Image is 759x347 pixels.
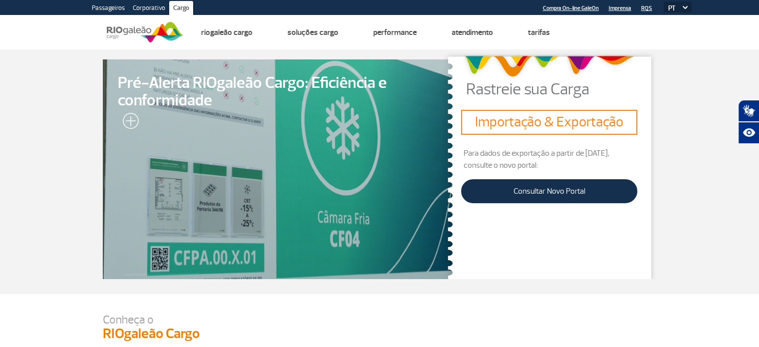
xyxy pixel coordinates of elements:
[118,113,139,133] img: leia-mais
[461,179,637,203] a: Consultar Novo Portal
[169,1,193,17] a: Cargo
[103,314,657,326] p: Conheça o
[287,27,338,37] a: Soluções Cargo
[103,59,453,279] a: Pré-Alerta RIOgaleão Cargo: Eficiência e conformidade
[373,27,417,37] a: Performance
[543,5,599,11] a: Compra On-line GaleOn
[528,27,550,37] a: Tarifas
[641,5,652,11] a: RQS
[609,5,631,11] a: Imprensa
[461,51,638,81] img: grafismo
[738,122,759,144] button: Abrir recursos assistivos.
[118,74,438,109] span: Pré-Alerta RIOgaleão Cargo: Eficiência e conformidade
[738,100,759,144] div: Plugin de acessibilidade da Hand Talk.
[129,1,169,17] a: Corporativo
[452,27,493,37] a: Atendimento
[738,100,759,122] button: Abrir tradutor de língua de sinais.
[461,147,637,171] p: Para dados de exportação a partir de [DATE], consulte o novo portal:
[466,81,657,97] p: Rastreie sua Carga
[88,1,129,17] a: Passageiros
[201,27,253,37] a: Riogaleão Cargo
[103,326,657,343] h3: RIOgaleão Cargo
[465,114,633,131] h3: Importação & Exportação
